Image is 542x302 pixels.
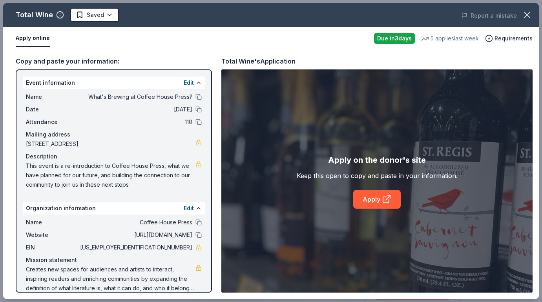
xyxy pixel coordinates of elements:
div: Organization information [23,202,205,215]
span: Date [26,105,78,114]
button: Requirements [485,34,533,43]
span: [STREET_ADDRESS] [26,139,195,149]
span: Creates new spaces for audiences and artists to interact, inspiring readers and enriching communi... [26,265,195,293]
div: Due in 3 days [374,33,415,44]
span: Attendance [26,117,78,127]
span: [URL][DOMAIN_NAME] [78,230,192,240]
span: What's Brewing at Coffee House Press? [78,92,192,102]
button: Edit [184,78,194,87]
span: Requirements [495,34,533,43]
div: Description [26,152,202,161]
div: Total Wine [16,9,53,21]
button: Saved [70,8,119,22]
span: [US_EMPLOYER_IDENTIFICATION_NUMBER] [78,243,192,252]
div: Total Wine's Application [221,56,296,66]
span: Saved [87,10,104,20]
div: Mission statement [26,255,202,265]
button: Report a mistake [461,11,517,20]
span: Name [26,92,78,102]
span: This event is a re-introduction to Coffee House Press, what we have planned for our future, and b... [26,161,195,189]
span: Website [26,230,78,240]
div: Keep this open to copy and paste in your information. [297,171,458,180]
div: Event information [23,76,205,89]
span: Name [26,218,78,227]
span: 110 [78,117,192,127]
span: [DATE] [78,105,192,114]
button: Apply online [16,30,50,47]
div: Apply on the donor's site [328,154,426,166]
span: EIN [26,243,78,252]
div: 5 applies last week [421,34,479,43]
button: Edit [184,204,194,213]
div: Mailing address [26,130,202,139]
div: Copy and paste your information: [16,56,212,66]
a: Apply [353,190,401,209]
span: Coffee House Press [78,218,192,227]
